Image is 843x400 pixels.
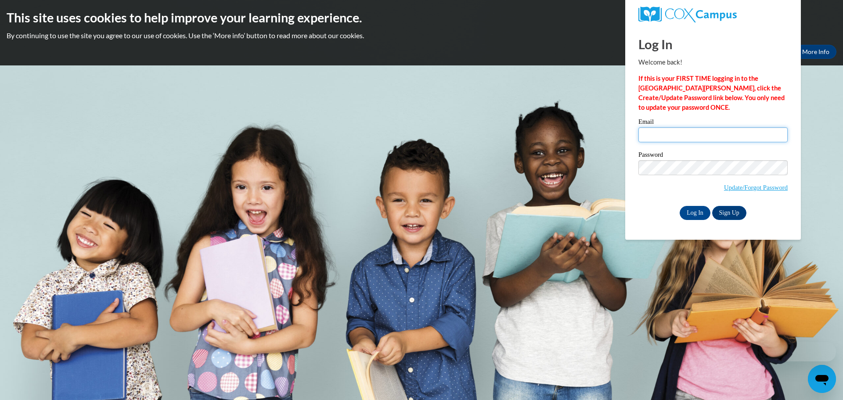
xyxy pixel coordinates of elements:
input: Log In [680,206,710,220]
p: By continuing to use the site you agree to our use of cookies. Use the ‘More info’ button to read... [7,31,836,40]
a: COX Campus [638,7,788,22]
a: More Info [795,45,836,59]
a: Update/Forgot Password [724,184,788,191]
label: Email [638,119,788,127]
a: Sign Up [712,206,746,220]
strong: If this is your FIRST TIME logging in to the [GEOGRAPHIC_DATA][PERSON_NAME], click the Create/Upd... [638,75,785,111]
label: Password [638,151,788,160]
h1: Log In [638,35,788,53]
iframe: Button to launch messaging window [808,365,836,393]
iframe: Message from company [767,342,836,361]
h2: This site uses cookies to help improve your learning experience. [7,9,836,26]
img: COX Campus [638,7,737,22]
p: Welcome back! [638,58,788,67]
